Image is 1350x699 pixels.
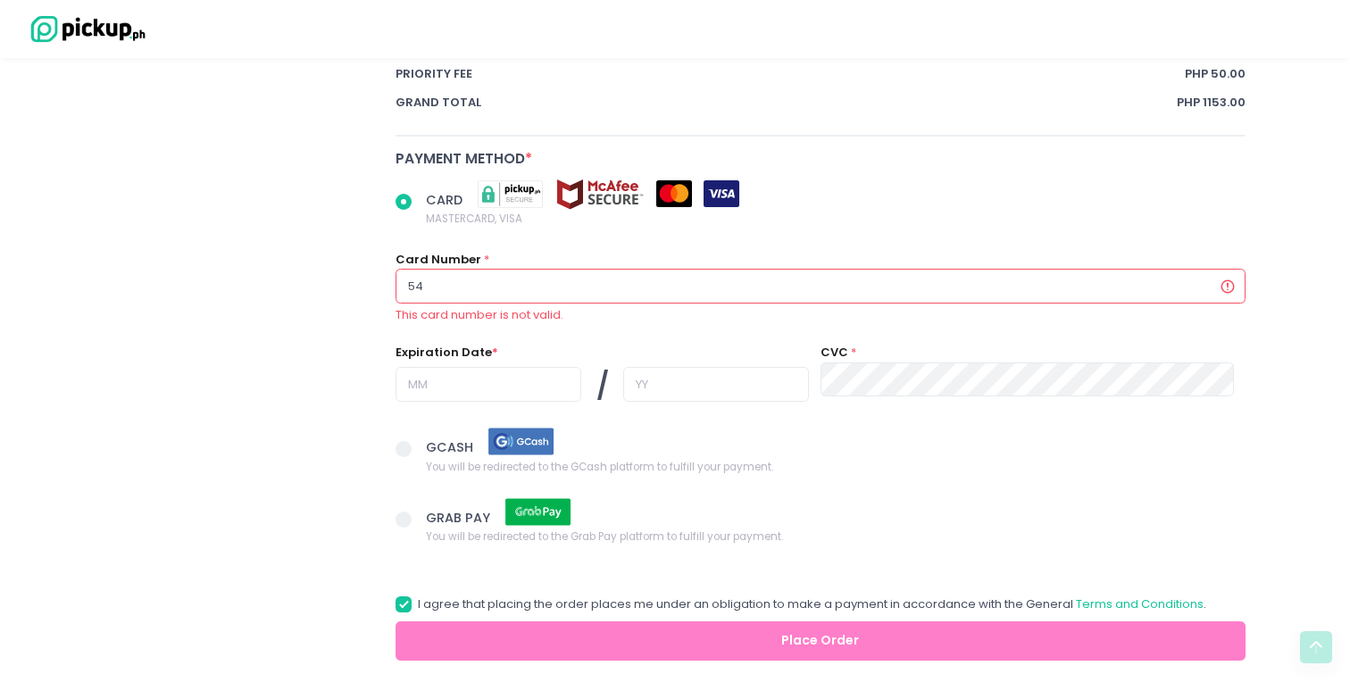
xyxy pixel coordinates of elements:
[396,148,1246,169] div: Payment Method
[466,179,555,210] img: pickupsecure
[494,496,583,528] img: grab pay
[22,13,147,45] img: logo
[477,426,566,457] img: gcash
[1185,65,1246,83] span: PHP 50.00
[555,179,645,210] img: mcafee-secure
[396,595,1206,613] label: I agree that placing the order places me under an obligation to make a payment in accordance with...
[396,367,581,401] input: MM
[396,621,1246,662] button: Place Order
[656,180,692,207] img: mastercard
[1177,94,1246,112] span: PHP 1153.00
[426,438,477,456] span: GCASH
[426,210,739,228] span: MASTERCARD, VISA
[426,190,466,208] span: CARD
[396,251,481,269] label: Card Number
[396,306,1246,324] div: This card number is not valid.
[596,367,609,406] span: /
[426,457,773,475] span: You will be redirected to the GCash platform to fulfill your payment.
[396,94,1177,112] span: Grand total
[704,180,739,207] img: visa
[426,508,494,526] span: GRAB PAY
[623,367,809,401] input: YY
[821,344,848,362] label: CVC
[426,528,783,545] span: You will be redirected to the Grab Pay platform to fulfill your payment.
[1076,595,1204,612] a: Terms and Conditions
[396,344,498,362] label: Expiration Date
[396,65,1185,83] span: Priority Fee
[396,269,1246,303] input: Card Number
